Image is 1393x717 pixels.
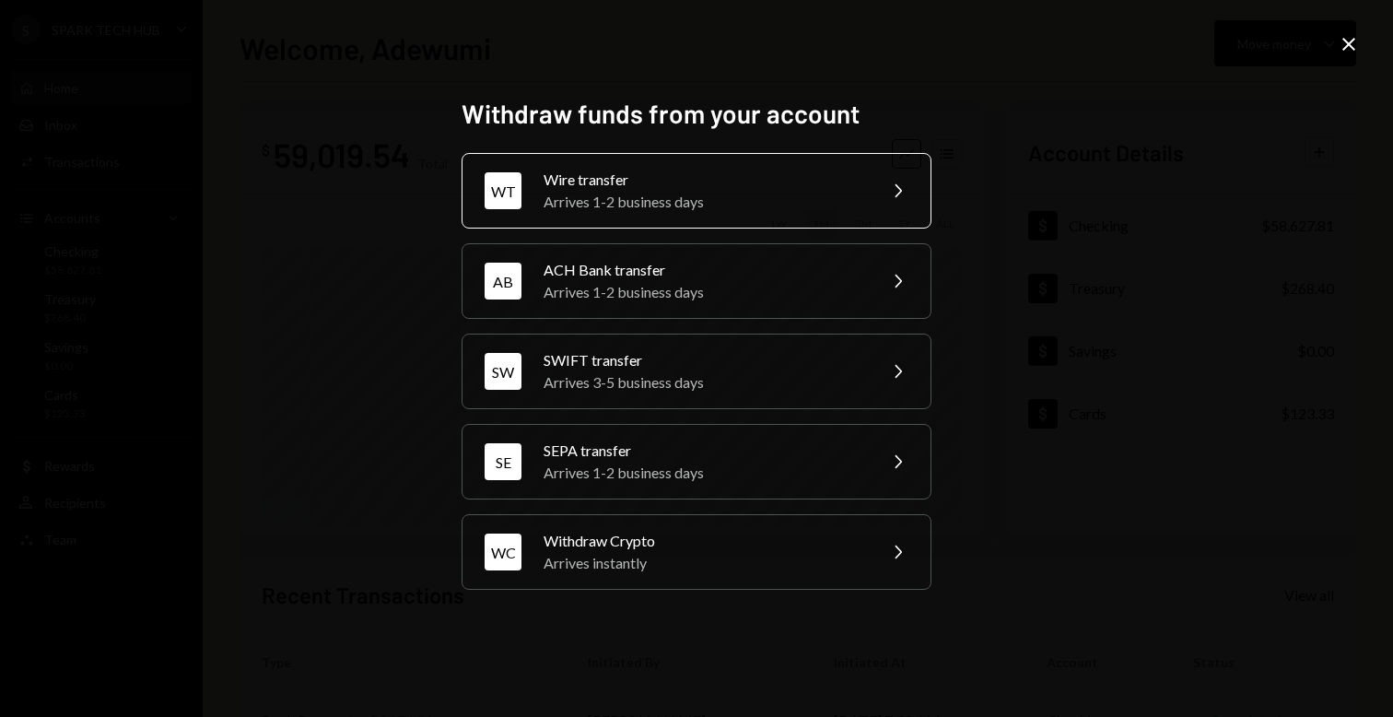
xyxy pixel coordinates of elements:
div: SEPA transfer [544,440,864,462]
button: SESEPA transferArrives 1-2 business days [462,424,931,500]
div: SE [485,443,521,480]
div: SWIFT transfer [544,349,864,371]
div: Arrives 1-2 business days [544,462,864,484]
div: Arrives 1-2 business days [544,281,864,303]
div: Withdraw Crypto [544,530,864,552]
h2: Withdraw funds from your account [462,96,931,132]
button: WTWire transferArrives 1-2 business days [462,153,931,229]
div: ACH Bank transfer [544,259,864,281]
div: SW [485,353,521,390]
div: WC [485,534,521,570]
button: ABACH Bank transferArrives 1-2 business days [462,243,931,319]
div: Arrives 1-2 business days [544,191,864,213]
div: Arrives 3-5 business days [544,371,864,394]
div: Wire transfer [544,169,864,191]
button: WCWithdraw CryptoArrives instantly [462,514,931,590]
div: Arrives instantly [544,552,864,574]
button: SWSWIFT transferArrives 3-5 business days [462,334,931,409]
div: AB [485,263,521,300]
div: WT [485,172,521,209]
